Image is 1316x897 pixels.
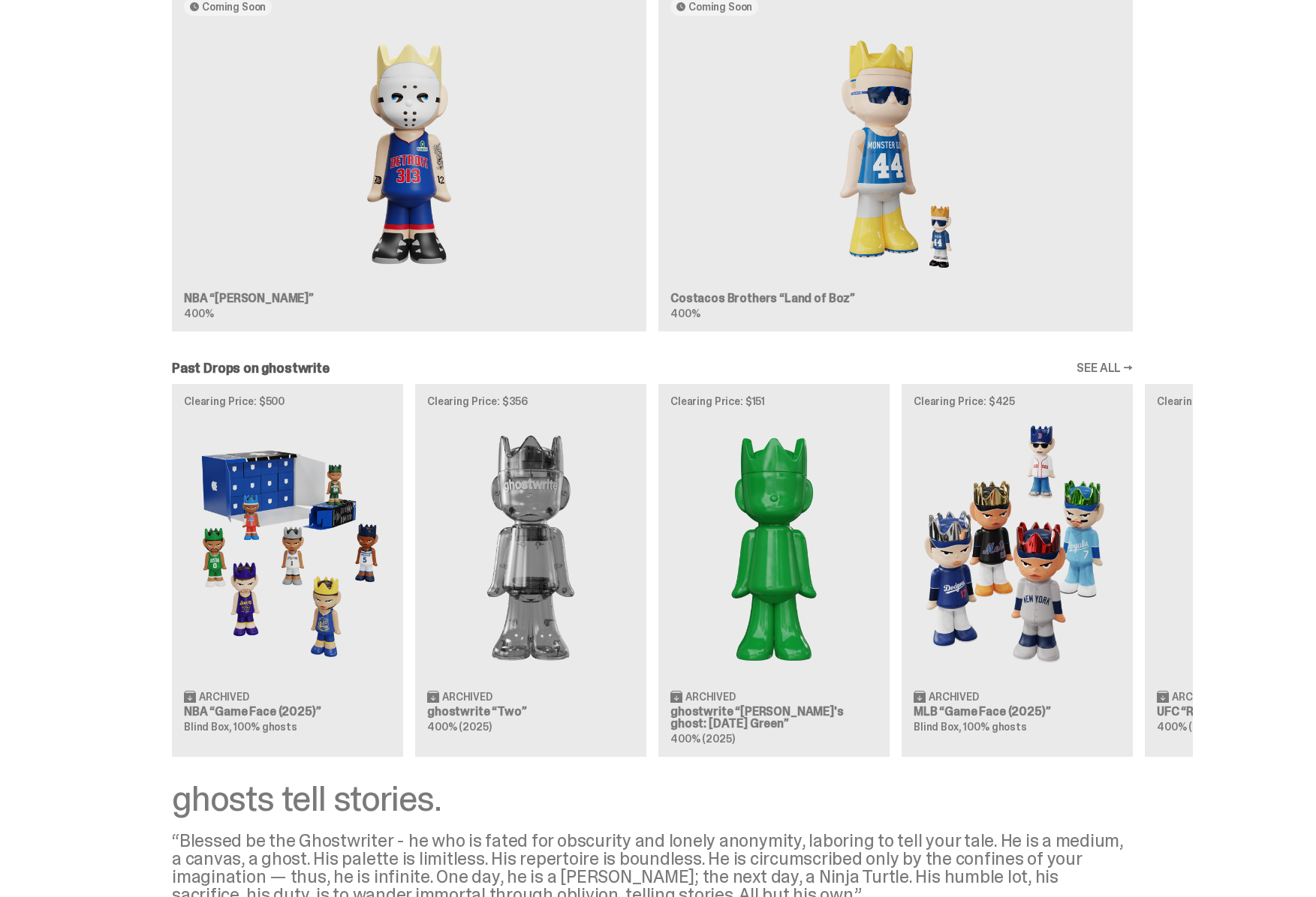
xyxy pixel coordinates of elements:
span: Archived [199,691,249,702]
span: Archived [685,691,736,702]
span: 400% (2025) [427,720,491,733]
span: 400% (2025) [670,732,734,745]
p: Clearing Price: $356 [427,396,634,406]
span: Archived [1172,691,1222,702]
img: Land of Boz [670,28,1121,281]
div: ghosts tell stories. [172,781,1133,817]
span: 400% (2025) [1157,720,1221,733]
img: Game Face (2025) [184,418,391,677]
h3: NBA “[PERSON_NAME]” [184,292,634,304]
span: Coming Soon [688,1,752,13]
span: Blind Box, [914,720,962,733]
span: Blind Box, [184,720,232,733]
img: Two [427,418,634,677]
span: Archived [929,691,979,702]
a: Clearing Price: $356 Two Archived [415,384,646,756]
span: Coming Soon [202,1,266,13]
img: Game Face (2025) [914,418,1121,677]
h3: NBA “Game Face (2025)” [184,706,391,718]
h3: MLB “Game Face (2025)” [914,706,1121,718]
span: 400% [670,307,700,320]
h3: ghostwrite “[PERSON_NAME]'s ghost: [DATE] Green” [670,706,878,730]
p: Clearing Price: $425 [914,396,1121,406]
p: Clearing Price: $500 [184,396,391,406]
span: 100% ghosts [233,720,297,733]
a: Clearing Price: $151 Schrödinger's ghost: Sunday Green Archived [658,384,890,756]
p: Clearing Price: $151 [670,396,878,406]
h3: ghostwrite “Two” [427,706,634,718]
a: Clearing Price: $500 Game Face (2025) Archived [172,384,403,756]
span: 400% [184,307,213,320]
span: Archived [442,691,492,702]
h2: Past Drops on ghostwrite [172,361,330,375]
span: 100% ghosts [963,720,1026,733]
img: Schrödinger's ghost: Sunday Green [670,418,878,677]
a: Clearing Price: $425 Game Face (2025) Archived [902,384,1133,756]
img: Eminem [184,28,634,281]
a: SEE ALL → [1077,362,1133,374]
h3: Costacos Brothers “Land of Boz” [670,292,1121,304]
